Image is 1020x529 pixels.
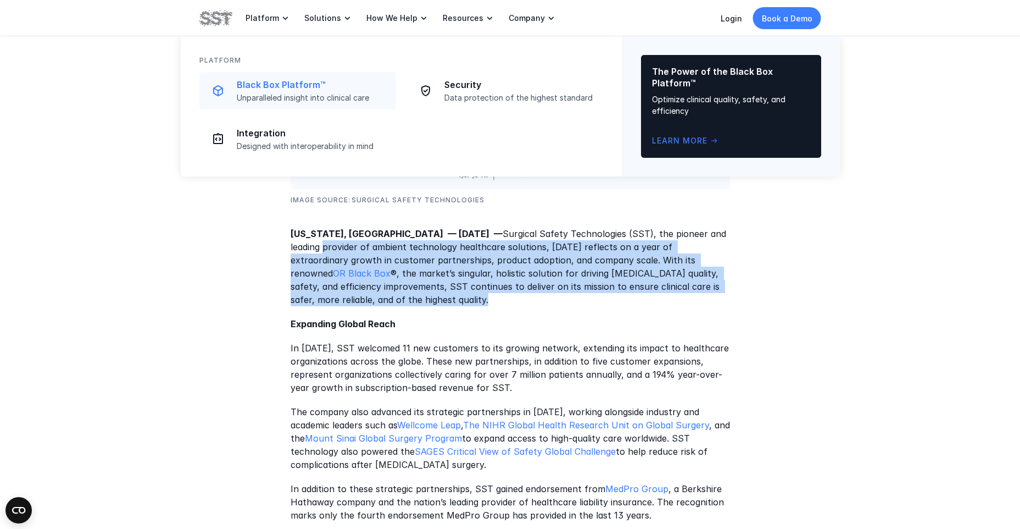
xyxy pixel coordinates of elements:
p: The Power of the Black Box Platform™ [652,66,810,89]
p: Designed with interoperability in mind [237,141,389,151]
a: The Power of the Black Box Platform™Optimize clinical quality, safety, and efficiencyLearn Morear... [641,55,821,158]
button: Open CMP widget [5,497,32,524]
a: Wellcome Leap [397,420,461,431]
p: Book a Demo [762,13,812,24]
p: In [DATE], SST welcomed 11 new customers to its growing network, extending its impact to healthca... [291,342,730,395]
span: arrow_right_alt [710,136,718,145]
a: Mount Sinai Global Surgery Program [305,433,462,444]
p: Surgical Safety Technologies (SST), the pioneer and leading provider of ambient technology health... [291,228,730,307]
p: Company [509,13,545,23]
p: Image Source: [291,195,350,205]
a: Login [721,14,742,23]
a: SAGES Critical View of Safety Global Challenge [415,447,616,458]
p: Data protection of the highest standard [444,93,597,103]
p: Integration [237,128,389,139]
p: Learn More [652,135,707,147]
p: The company also advanced its strategic partnerships in [DATE], working alongside industry and ac... [291,406,730,472]
a: Book a Demo [753,7,821,29]
strong: Expanding Global Reach [291,319,395,330]
p: Optimize clinical quality, safety, and efficiency [652,93,810,117]
a: checkmark iconSecurityData protection of the highest standard [407,72,604,109]
p: Surgical Safety Technologies [352,195,484,205]
img: Box icon [211,84,225,97]
p: Security [444,79,597,91]
a: Integration iconIntegrationDesigned with interoperability in mind [199,120,396,158]
a: Box iconBlack Box Platform™Unparalleled insight into clinical care [199,72,396,109]
img: checkmark icon [419,84,432,97]
p: Unparalleled insight into clinical care [237,93,389,103]
p: In addition to these strategic partnerships, SST gained endorsement from , a Berkshire Hathaway c... [291,483,730,522]
p: How We Help [366,13,417,23]
a: The NIHR Global Health Research Unit on Global Surgery [463,420,709,431]
a: OR Black Box [333,268,391,279]
p: Solutions [304,13,341,23]
img: SST logo [199,9,232,27]
p: Platform [246,13,279,23]
p: PLATFORM [199,55,241,65]
strong: [US_STATE], [GEOGRAPHIC_DATA] — [DATE] — [291,229,503,240]
img: Integration icon [211,133,225,146]
a: MedPro Group [605,484,668,495]
p: Resources [443,13,483,23]
p: Black Box Platform™ [237,79,389,91]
